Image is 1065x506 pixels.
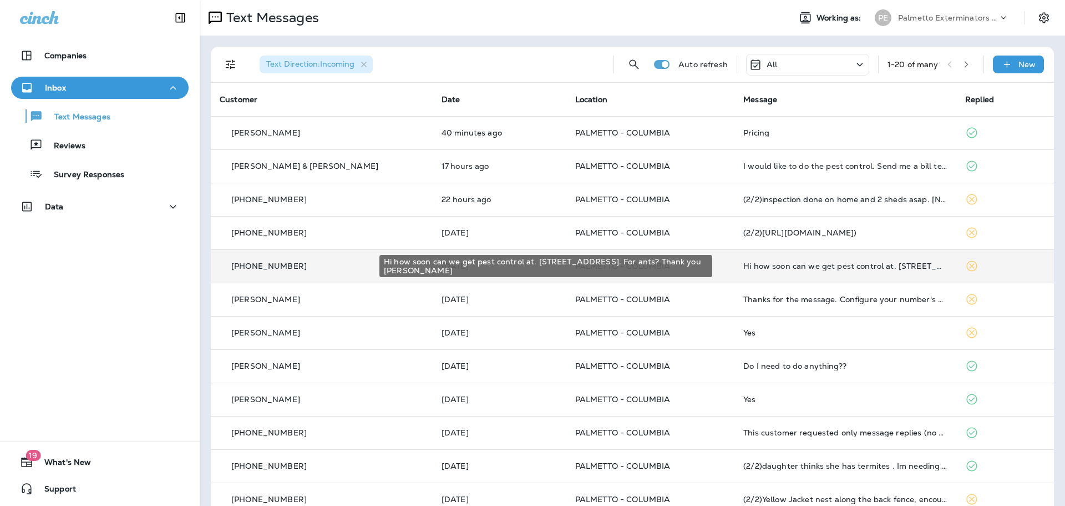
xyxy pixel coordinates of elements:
button: Support [11,478,189,500]
button: Inbox [11,77,189,99]
p: All [767,60,777,69]
span: PALMETTO - COLUMBIA [575,161,671,171]
span: PALMETTO - COLUMBIA [575,228,671,238]
p: Text Messages [43,112,110,123]
div: This customer requested only message replies (no calls). Reply here or respond via your LSA dashb... [743,428,947,437]
button: Settings [1034,8,1054,28]
span: Message [743,94,777,104]
div: Yes [743,328,947,337]
div: Hi how soon can we get pest control at. 220c pine point rd lugoff sc. For ants? Thank you Clyde B... [743,262,947,270]
div: PE [875,9,891,26]
div: Text Direction:Incoming [260,56,373,73]
div: 1 - 20 of many [887,60,939,69]
p: [PERSON_NAME] & [PERSON_NAME] [231,162,378,171]
button: Survey Responses [11,162,189,186]
p: Auto refresh [678,60,728,69]
div: (2/2)Yellow Jacket nest along the back fence, encountered when mowing grass. Would like to have s... [743,495,947,504]
span: PALMETTO - COLUMBIA [575,461,671,471]
p: Inbox [45,83,66,92]
p: Sep 9, 2025 02:55 PM [442,295,557,304]
p: [PHONE_NUMBER] [231,195,307,204]
span: PALMETTO - COLUMBIA [575,328,671,338]
p: [PERSON_NAME] [231,395,300,404]
p: [PERSON_NAME] [231,328,300,337]
div: Thanks for the message. Configure your number's SMS URL to change this message.Reply HELP for hel... [743,295,947,304]
span: Location [575,94,607,104]
p: Palmetto Exterminators LLC [898,13,998,22]
p: [PERSON_NAME] [231,362,300,370]
p: Sep 18, 2025 10:23 AM [442,128,557,137]
p: Data [45,202,64,211]
p: Sep 16, 2025 09:51 AM [442,228,557,237]
p: Companies [44,51,87,60]
button: Companies [11,44,189,67]
p: Sep 17, 2025 05:49 PM [442,162,557,171]
p: [PERSON_NAME] [231,295,300,304]
p: Sep 9, 2025 08:55 AM [442,495,557,504]
div: Do I need to do anything?? [743,362,947,370]
div: (2/2)daughter thinks she has termites . Im needing someone to check it out. Please txt or email a... [743,462,947,470]
p: Sep 9, 2025 12:16 PM [442,395,557,404]
span: PALMETTO - COLUMBIA [575,361,671,371]
button: Reviews [11,133,189,157]
span: PALMETTO - COLUMBIA [575,394,671,404]
span: 19 [26,450,40,461]
p: Text Messages [222,9,319,26]
span: Support [33,484,76,498]
button: Text Messages [11,104,189,128]
span: PALMETTO - COLUMBIA [575,294,671,304]
p: [PHONE_NUMBER] [231,495,307,504]
button: Filters [220,53,242,76]
button: Data [11,196,189,218]
span: Working as: [816,13,864,23]
div: Hi how soon can we get pest control at. [STREET_ADDRESS]. For ants? Thank you [PERSON_NAME] [379,255,712,277]
p: [PERSON_NAME] [231,128,300,137]
p: Sep 17, 2025 12:44 PM [442,195,557,204]
p: [PHONE_NUMBER] [231,262,307,270]
div: I would like to do the pest control. Send me a bill telling me how much I owe since we only have ... [743,162,947,171]
p: [PHONE_NUMBER] [231,228,307,237]
div: (2/2)inspection done on home and 2 sheds asap. [Notes from LSA: (1) This customer has requested a... [743,195,947,204]
span: PALMETTO - COLUMBIA [575,194,671,204]
p: [PHONE_NUMBER] [231,462,307,470]
button: Search Messages [623,53,645,76]
p: Survey Responses [43,170,124,181]
span: Text Direction : Incoming [266,59,354,69]
button: 19What's New [11,451,189,473]
p: Reviews [43,141,85,152]
p: Sep 9, 2025 01:08 PM [442,328,557,337]
div: (2/2)https://g.co/homeservices/f9G6W) [743,228,947,237]
span: PALMETTO - COLUMBIA [575,494,671,504]
span: Replied [965,94,994,104]
button: Collapse Sidebar [165,7,196,29]
span: Customer [220,94,257,104]
span: What's New [33,458,91,471]
p: Sep 9, 2025 01:04 PM [442,362,557,370]
div: Yes [743,395,947,404]
p: Sep 9, 2025 10:03 AM [442,462,557,470]
p: New [1018,60,1036,69]
span: PALMETTO - COLUMBIA [575,428,671,438]
p: [PHONE_NUMBER] [231,428,307,437]
div: Pricing [743,128,947,137]
p: Sep 9, 2025 10:43 AM [442,428,557,437]
span: Date [442,94,460,104]
span: PALMETTO - COLUMBIA [575,128,671,138]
